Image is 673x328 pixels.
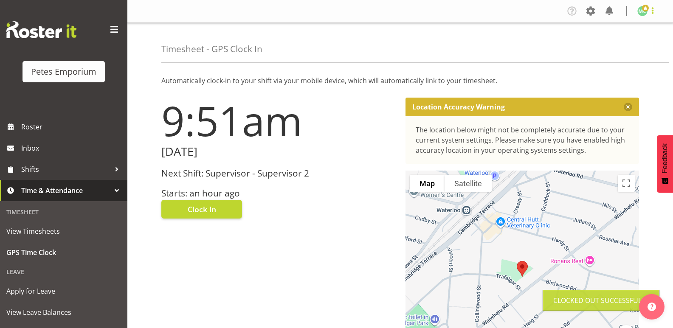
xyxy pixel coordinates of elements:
a: View Leave Balances [2,302,125,323]
span: Time & Attendance [21,184,110,197]
div: Clocked out Successfully [553,295,649,306]
h3: Next Shift: Supervisor - Supervisor 2 [161,168,395,178]
div: Leave [2,263,125,280]
span: View Timesheets [6,225,121,238]
h2: [DATE] [161,145,395,158]
button: Close message [624,103,632,111]
div: Petes Emporium [31,65,96,78]
button: Show satellite imagery [445,175,492,192]
a: GPS Time Clock [2,242,125,263]
button: Feedback - Show survey [657,135,673,193]
span: Shifts [21,163,110,176]
a: View Timesheets [2,221,125,242]
span: View Leave Balances [6,306,121,319]
button: Show street map [410,175,445,192]
div: Timesheet [2,203,125,221]
h3: Starts: an hour ago [161,188,395,198]
h4: Timesheet - GPS Clock In [161,44,262,54]
p: Location Accuracy Warning [412,103,505,111]
h1: 9:51am [161,98,395,143]
div: The location below might not be completely accurate due to your current system settings. Please m... [416,125,629,155]
span: Apply for Leave [6,285,121,297]
img: help-xxl-2.png [648,303,656,311]
a: Apply for Leave [2,280,125,302]
span: Inbox [21,142,123,154]
img: Rosterit website logo [6,21,76,38]
span: Clock In [188,204,216,215]
p: Automatically clock-in to your shift via your mobile device, which will automatically link to you... [161,76,639,86]
button: Toggle fullscreen view [618,175,635,192]
span: Roster [21,121,123,133]
span: Feedback [661,143,669,173]
span: GPS Time Clock [6,246,121,259]
img: melissa-cowen2635.jpg [637,6,648,16]
button: Clock In [161,200,242,219]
